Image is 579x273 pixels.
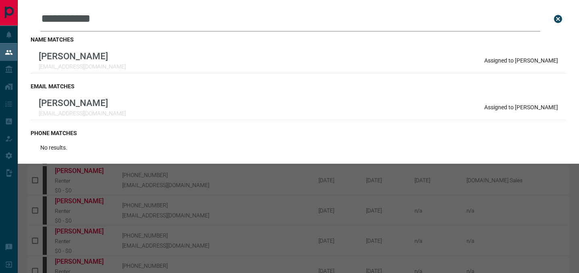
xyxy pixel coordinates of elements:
button: close search bar [550,11,566,27]
p: Assigned to [PERSON_NAME] [484,104,558,110]
p: No results. [40,144,67,151]
p: [EMAIL_ADDRESS][DOMAIN_NAME] [39,63,126,70]
h3: email matches [31,83,566,90]
p: [PERSON_NAME] [39,98,126,108]
p: Assigned to [PERSON_NAME] [484,57,558,64]
h3: name matches [31,36,566,43]
h3: phone matches [31,130,566,136]
p: [EMAIL_ADDRESS][DOMAIN_NAME] [39,110,126,117]
p: [PERSON_NAME] [39,51,126,61]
